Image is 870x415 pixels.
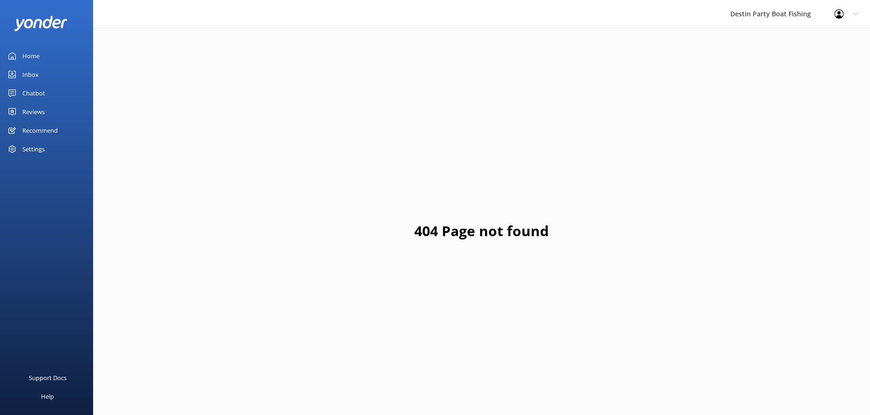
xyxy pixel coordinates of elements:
[22,84,45,102] div: Chatbot
[41,387,54,406] div: Help
[22,140,45,158] div: Settings
[22,47,40,65] div: Home
[29,368,67,387] div: Support Docs
[22,65,39,84] div: Inbox
[22,102,45,121] div: Reviews
[22,121,58,140] div: Recommend
[14,16,67,31] img: yonder-white-logo.png
[414,220,549,242] h1: 404 Page not found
